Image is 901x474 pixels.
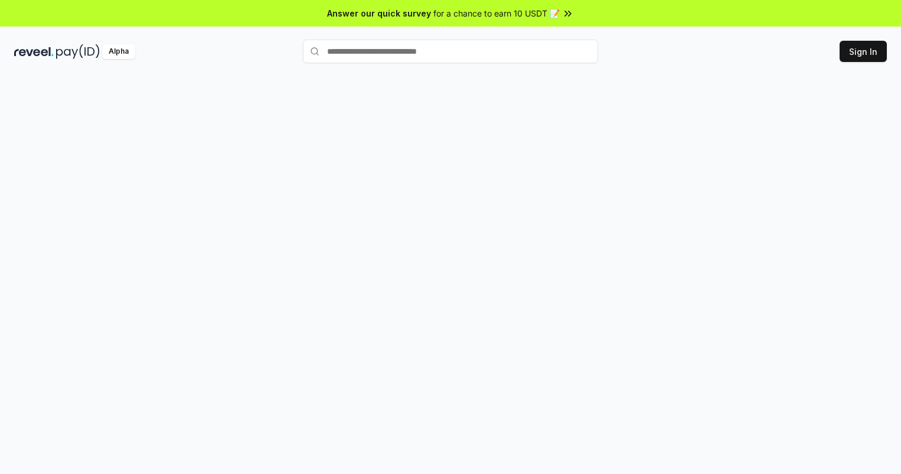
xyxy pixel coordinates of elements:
div: Alpha [102,44,135,59]
img: reveel_dark [14,44,54,59]
button: Sign In [840,41,887,62]
img: pay_id [56,44,100,59]
span: Answer our quick survey [327,7,431,19]
span: for a chance to earn 10 USDT 📝 [433,7,560,19]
